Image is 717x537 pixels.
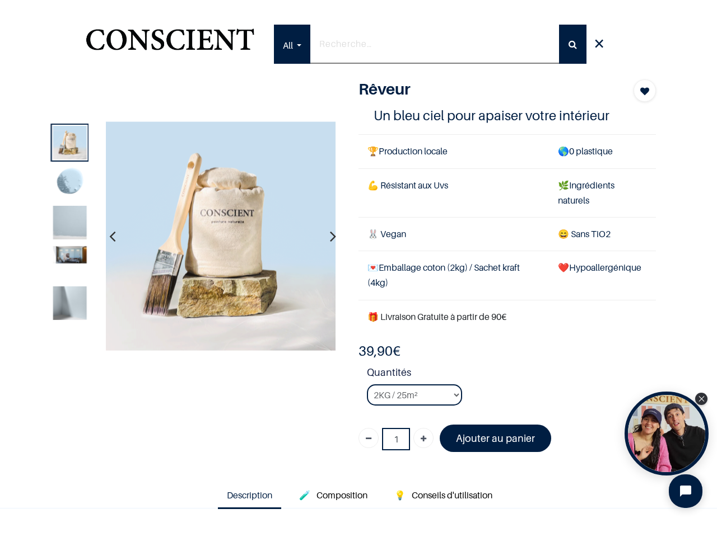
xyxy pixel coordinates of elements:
span: 🐰 Vegan [367,228,406,239]
b: € [358,343,401,359]
img: Product image [53,166,86,199]
img: Product image [53,206,86,239]
a: All [274,25,310,64]
span: Add to wishlist [640,84,649,98]
span: All [283,26,293,65]
span: 🧪 [299,489,310,501]
span: 💡 [394,489,406,501]
td: 0 plastique [549,135,656,168]
img: Conscient [83,22,257,67]
img: Product image [53,246,86,263]
a: Supprimer [358,428,379,448]
a: Ajouter au panier [440,425,551,452]
span: Description [227,489,272,501]
div: Tolstoy bubble widget [625,392,709,475]
span: Conseils d'utilisation [412,489,492,501]
span: 💌 [367,262,379,273]
font: Ajouter au panier [456,432,535,444]
span: 39,90 [358,343,393,359]
img: Product image [53,286,86,319]
img: Product image [53,126,86,159]
strong: Quantités [367,365,656,384]
span: 🌿 [558,180,569,191]
input: Recherche… [310,25,560,64]
td: ans TiO2 [549,217,656,251]
div: Close Tolstoy widget [695,393,707,405]
span: 😄 S [558,228,576,239]
a: Ajouter [413,428,434,448]
div: Open Tolstoy [625,392,709,475]
h4: Un bleu ciel pour apaiser votre intérieur [374,107,641,124]
div: Open Tolstoy widget [625,392,709,475]
iframe: Tidio Chat [659,465,712,517]
img: Product image [106,121,336,351]
img: Product image [340,121,570,351]
span: 🌎 [558,145,569,157]
td: ❤️Hypoallergénique [549,251,656,300]
span: 💪 Résistant aux Uvs [367,180,448,191]
a: Logo of Conscient [83,22,257,67]
font: 🎁 Livraison Gratuite à partir de 90€ [367,311,506,322]
td: Production locale [358,135,549,168]
span: 🏆 [367,145,379,157]
span: Composition [316,489,367,501]
button: Rechercher [559,25,586,64]
td: Ingrédients naturels [549,168,656,217]
td: Emballage coton (2kg) / Sachet kraft (4kg) [358,251,549,300]
h1: Rêveur [358,79,611,98]
button: Add to wishlist [634,79,656,102]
